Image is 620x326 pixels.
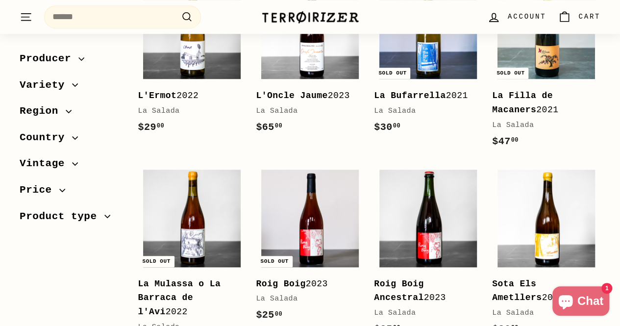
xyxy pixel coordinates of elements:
a: Cart [552,2,606,31]
span: Producer [20,50,78,67]
button: Producer [20,48,122,75]
sup: 00 [511,137,518,144]
span: $65 [256,122,282,133]
b: Roig Boig Ancestral [374,279,423,303]
span: Variety [20,77,72,94]
button: Vintage [20,153,122,179]
sup: 00 [275,123,282,129]
b: Sota Els Ametllers [492,279,542,303]
span: $25 [256,309,282,321]
div: La Salada [374,307,472,319]
span: $30 [374,122,400,133]
div: 2022 [138,277,236,319]
div: 2023 [256,89,354,103]
span: $29 [138,122,164,133]
sup: 00 [275,311,282,318]
button: Price [20,179,122,206]
b: L'Oncle Jaume [256,91,327,100]
div: Sold out [256,256,292,267]
span: Vintage [20,155,72,172]
div: La Salada [492,307,591,319]
button: Region [20,100,122,127]
span: Cart [578,11,600,22]
div: 2022 [138,89,236,103]
div: 2023 [256,277,354,291]
div: La Salada [492,120,591,131]
div: Sold out [493,68,528,79]
b: La Bufarrella [374,91,446,100]
span: Price [20,182,59,199]
button: Variety [20,75,122,101]
div: 2021 [374,89,472,103]
sup: 00 [157,123,164,129]
span: Country [20,129,72,146]
a: Account [481,2,552,31]
div: 2023 [374,277,472,305]
div: 2023 [492,277,591,305]
div: Sold out [374,68,410,79]
b: Roig Boig [256,279,305,289]
inbox-online-store-chat: Shopify online store chat [549,286,612,318]
div: La Salada [256,293,354,305]
div: La Salada [138,105,236,117]
sup: 00 [393,123,400,129]
span: $47 [492,136,519,147]
span: Product type [20,208,104,225]
button: Country [20,127,122,153]
span: Account [508,11,546,22]
div: La Salada [374,105,472,117]
div: 2021 [492,89,591,117]
b: La Filla de Macaners [492,91,553,115]
b: L'Ermot [138,91,176,100]
button: Product type [20,206,122,232]
b: La Mulassa o La Barraca de l'Avi [138,279,221,317]
div: Sold out [138,256,174,267]
span: Region [20,103,66,120]
div: La Salada [256,105,354,117]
